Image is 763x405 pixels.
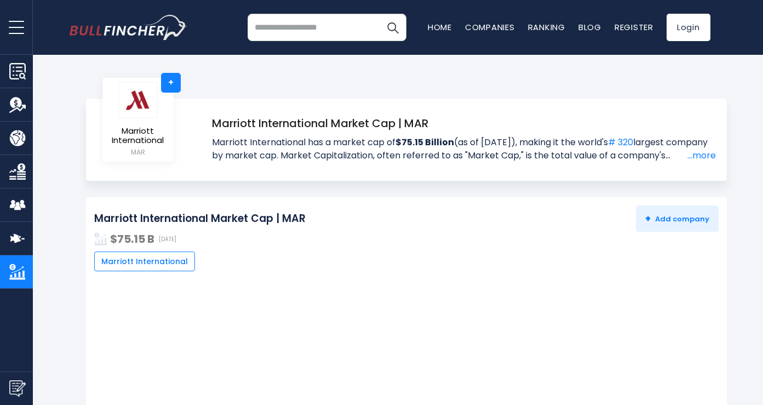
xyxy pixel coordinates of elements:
a: Ranking [528,21,565,33]
a: + [161,73,181,93]
strong: + [645,212,651,225]
a: Register [615,21,653,33]
a: Companies [465,21,515,33]
button: +Add company [636,206,719,232]
img: logo [119,82,157,118]
a: Go to homepage [70,15,187,40]
a: Blog [578,21,601,33]
span: Marriott International [111,127,165,145]
strong: $75.15 Billion [395,136,454,149]
strong: $75.15 B [110,231,154,247]
h1: Marriott International Market Cap | MAR [212,115,716,132]
span: [DATE] [159,236,176,243]
a: Marriott International MAR [111,81,165,158]
a: Home [428,21,452,33]
img: bullfincher logo [70,15,187,40]
button: Search [379,14,406,41]
span: Marriott International [101,256,188,266]
a: Login [667,14,710,41]
span: Marriott International has a market cap of (as of [DATE]), making it the world's largest company ... [212,136,716,162]
h2: Marriott International Market Cap | MAR [94,212,306,226]
small: MAR [111,147,165,157]
span: Add company [645,214,709,224]
a: ...more [685,149,716,162]
img: addasd [94,232,107,246]
a: # 320 [608,136,633,149]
